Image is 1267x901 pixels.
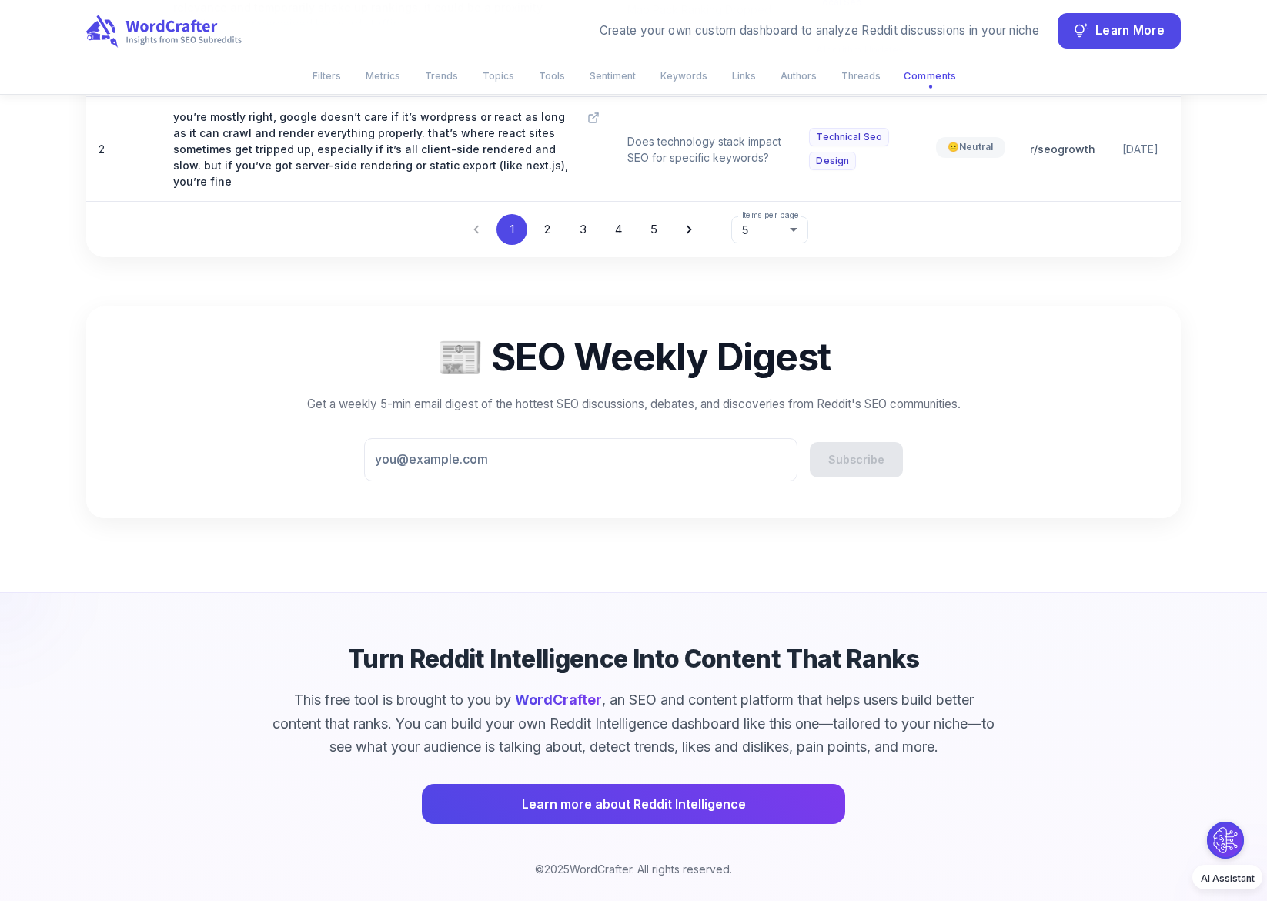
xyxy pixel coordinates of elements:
button: Keywords [651,63,717,89]
button: Threads [832,63,890,89]
button: page 1 [496,214,527,245]
button: Go to page 4 [603,214,633,245]
p: © 2025 WordCrafter. All rights reserved. [535,861,732,878]
button: Learn More [1058,13,1181,49]
h2: 📰 SEO Weekly Digest [111,331,1156,384]
button: Go to page 2 [532,214,563,245]
p: you’re mostly right, google doesn’t care if it’s wordpress or react as long as it can crawl and r... [173,109,572,189]
td: 2 [86,97,161,202]
button: Metrics [356,63,410,89]
button: Filters [303,63,350,89]
button: Comments [894,62,965,89]
td: [DATE] [1110,97,1182,202]
nav: pagination navigation [459,214,707,245]
p: Does technology stack impact SEO for specific keywords? [627,133,788,166]
button: Authors [771,63,826,89]
div: 5 [731,216,808,243]
button: Tools [530,63,574,89]
input: you@example.com [364,438,797,481]
button: Go to next page [674,214,704,245]
a: Learn more about Reddit Intelligence [422,784,845,824]
h4: Turn Reddit Intelligence Into Content That Ranks [348,642,919,676]
button: Topics [473,63,523,89]
span: design [809,152,856,170]
button: Go to page 3 [567,214,598,245]
span: 😐 Neutral [936,137,1005,158]
span: Learn More [1095,21,1165,42]
span: Learn more about Reddit Intelligence [522,793,746,815]
p: r/ seogrowth [1030,141,1098,157]
div: Create your own custom dashboard to analyze Reddit discussions in your niche [600,22,1039,40]
p: This free tool is brought to you by , an SEO and content platform that helps users build better c... [268,688,999,759]
span: AI Assistant [1201,873,1255,884]
button: Links [723,63,765,89]
p: Get a weekly 5-min email digest of the hottest SEO discussions, debates, and discoveries from Red... [111,396,1156,414]
button: Trends [416,63,467,89]
button: Sentiment [580,63,645,89]
button: Go to page 5 [638,214,669,245]
label: Items per page [742,209,800,221]
span: technical seo [809,128,889,146]
a: WordCrafter [515,692,602,708]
